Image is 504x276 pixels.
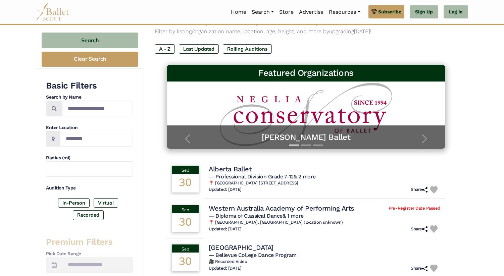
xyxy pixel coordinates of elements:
div: Sep [172,205,199,213]
div: 30 [172,174,199,192]
span: — Bellevue College Dance Program [209,252,297,258]
h3: Basic Filters [46,80,133,92]
button: Slide 1 [289,141,299,149]
h4: Alberta Ballet [209,165,251,173]
a: Sign Up [410,5,438,19]
label: Rolling Auditions [223,44,272,54]
h6: Updated: [DATE] [209,226,242,232]
a: Log In [444,5,468,19]
h4: [GEOGRAPHIC_DATA] [209,243,273,252]
div: 30 [172,253,199,271]
p: Filter by listing/organization name, location, age, height, and more by [DATE]! [155,27,457,36]
h4: Pick Date Range [46,251,133,257]
a: [PERSON_NAME] Ballet [173,132,439,143]
h4: Western Australia Academy of Performing Arts [209,204,354,213]
h4: Enter Location [46,124,133,131]
a: Advertise [296,5,326,19]
h4: Search by Name [46,94,133,101]
h6: 🎥 Recorded Video [209,259,440,265]
h4: Radius (mi) [46,155,133,161]
h3: Featured Organizations [172,67,440,79]
h3: Premium Filters [46,236,133,248]
a: Subscribe [368,5,404,18]
div: 30 [172,213,199,232]
a: Resources [326,5,363,19]
span: Subscribe [378,8,401,15]
a: & 2 more [294,173,316,180]
label: Recorded [73,210,104,220]
a: Search [249,5,276,19]
h4: Audition Type [46,185,133,191]
span: Pre-Register Date Passed [389,206,440,211]
input: Search by names... [62,101,133,116]
span: — Diploma of Classical Dance [209,213,304,219]
label: Virtual [94,198,118,208]
h6: Share [411,226,427,232]
h6: Updated: [DATE] [209,187,242,192]
input: Location [60,131,133,147]
h6: 📍 [GEOGRAPHIC_DATA], [GEOGRAPHIC_DATA] (location unknown) [209,220,440,225]
h6: Share [411,266,427,271]
h6: Share [411,187,427,192]
h6: 📍 [GEOGRAPHIC_DATA] [STREET_ADDRESS] [209,180,440,186]
button: Slide 2 [301,141,311,149]
button: Slide 3 [313,141,323,149]
label: Last Updated [179,44,219,54]
a: & 1 more [283,213,304,219]
button: Clear Search [42,52,138,67]
a: Home [228,5,249,19]
label: A - Z [155,44,175,54]
img: gem.svg [371,8,377,15]
div: Sep [172,244,199,253]
h6: Updated: [DATE] [209,266,242,271]
div: Sep [172,166,199,174]
button: Search [42,33,138,48]
a: Store [276,5,296,19]
span: — Professional Division Grade 7-12 [209,173,316,180]
label: In-Person [58,198,90,208]
a: upgrading [329,28,354,35]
